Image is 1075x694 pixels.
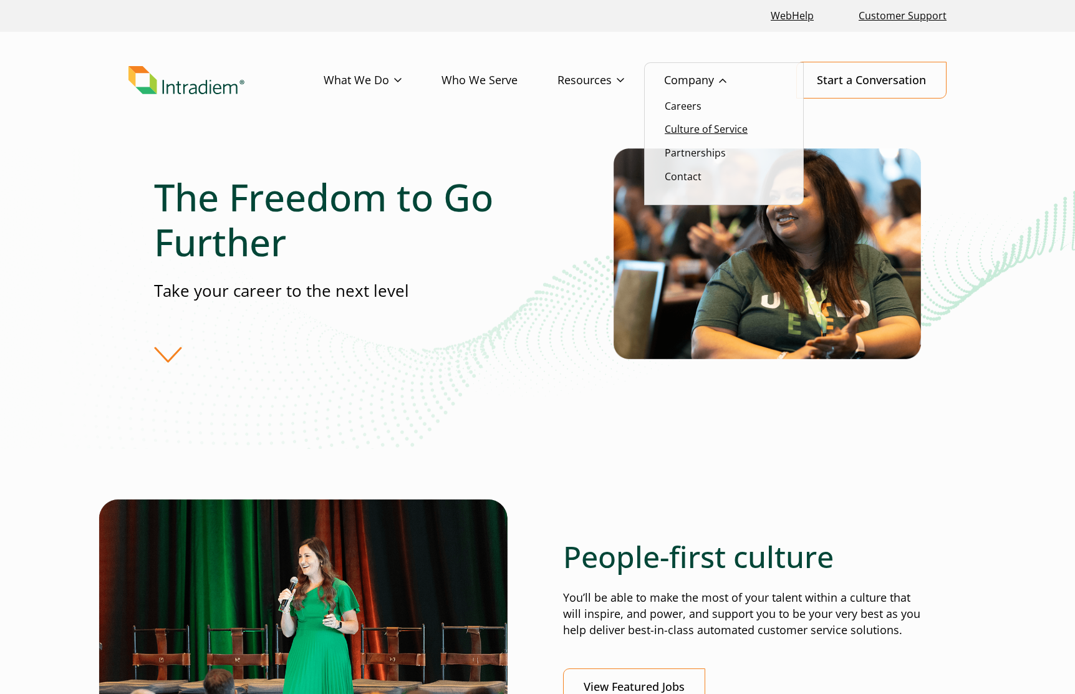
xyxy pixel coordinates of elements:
[796,62,947,99] a: Start a Conversation
[766,2,819,29] a: Link opens in a new window
[665,99,701,113] a: Careers
[664,62,766,99] a: Company
[154,279,537,302] p: Take your career to the next level
[563,539,921,575] h2: People-first culture
[557,62,664,99] a: Resources
[441,62,557,99] a: Who We Serve
[154,175,537,264] h1: The Freedom to Go Further
[854,2,952,29] a: Customer Support
[128,66,324,95] a: Link to homepage of Intradiem
[665,170,701,183] a: Contact
[324,62,441,99] a: What We Do
[665,146,726,160] a: Partnerships
[563,590,921,639] p: You’ll be able to make the most of your talent within a culture that will inspire, and power, and...
[128,66,244,95] img: Intradiem
[665,122,748,136] a: Culture of Service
